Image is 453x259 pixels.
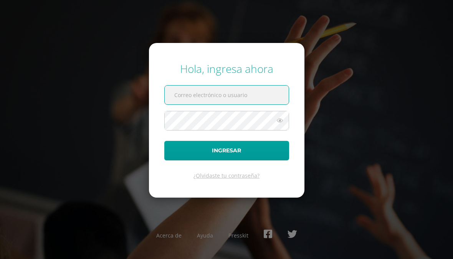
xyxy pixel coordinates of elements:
[197,232,213,239] a: Ayuda
[228,232,248,239] a: Presskit
[156,232,182,239] a: Acerca de
[164,61,289,76] div: Hola, ingresa ahora
[165,86,289,104] input: Correo electrónico o usuario
[164,141,289,160] button: Ingresar
[193,172,260,179] a: ¿Olvidaste tu contraseña?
